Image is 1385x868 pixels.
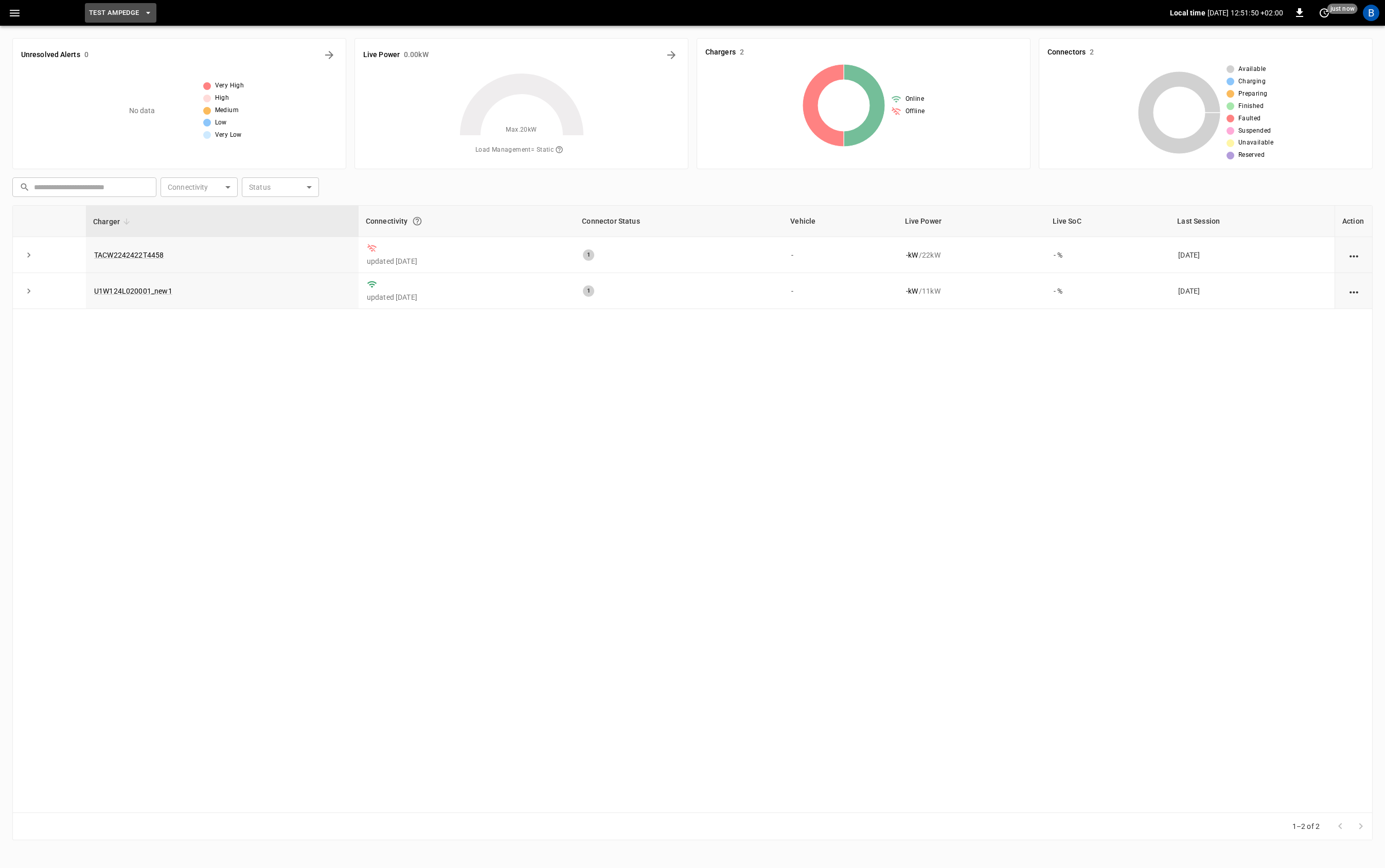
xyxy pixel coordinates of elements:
span: Preparing [1238,89,1268,99]
h6: Live Power [363,49,400,61]
span: Load Management = Static [475,141,567,159]
a: TACW2242422T4458 [94,251,164,259]
h6: Connectors [1047,47,1086,58]
button: Connection between the charger and our software. [408,212,427,230]
div: action cell options [1347,286,1360,296]
button: set refresh interval [1316,5,1333,21]
h6: Chargers [705,47,736,58]
div: / 22 kW [906,250,1037,260]
td: - % [1045,237,1170,273]
span: Faulted [1238,114,1261,124]
p: Local time [1170,8,1205,18]
span: Very High [215,81,244,91]
button: test AmpEdge [85,3,156,23]
td: - [783,237,897,273]
div: 1 [583,249,594,261]
span: Suspended [1238,126,1271,136]
span: Unavailable [1238,138,1273,148]
th: Live SoC [1045,206,1170,237]
button: expand row [21,247,37,263]
p: updated [DATE] [367,256,567,266]
th: Action [1335,206,1372,237]
span: Online [905,94,924,104]
span: Medium [215,105,239,116]
td: - [783,273,897,309]
th: Live Power [898,206,1045,237]
button: All Alerts [321,47,338,63]
p: [DATE] 12:51:50 +02:00 [1208,8,1283,18]
th: Connector Status [575,206,783,237]
button: expand row [21,283,37,299]
h6: 2 [1090,47,1094,58]
span: Offline [905,106,925,117]
button: Energy Overview [663,47,680,63]
span: Low [215,118,227,128]
span: Charger [93,215,133,228]
span: Finished [1238,101,1264,112]
span: Max. 20 kW [506,125,537,135]
span: Available [1238,64,1266,75]
span: Charging [1238,77,1266,87]
th: Last Session [1170,206,1335,237]
p: 1–2 of 2 [1292,821,1320,831]
th: Vehicle [783,206,897,237]
p: No data [129,105,155,116]
span: High [215,93,229,103]
h6: 0 [84,49,88,61]
span: test AmpEdge [89,7,139,19]
td: - % [1045,273,1170,309]
td: [DATE] [1170,237,1335,273]
div: Connectivity [366,212,568,230]
span: Very Low [215,130,242,140]
p: updated [DATE] [367,292,567,302]
span: just now [1327,4,1358,14]
span: Reserved [1238,150,1265,160]
button: The system is using AmpEdge-configured limits for static load managment. Depending on your config... [551,141,567,159]
div: action cell options [1347,250,1360,260]
p: - kW [906,286,918,296]
h6: 0.00 kW [404,49,429,61]
div: profile-icon [1363,5,1379,21]
div: / 11 kW [906,286,1037,296]
p: - kW [906,250,918,260]
h6: 2 [740,47,744,58]
h6: Unresolved Alerts [21,49,80,61]
div: 1 [583,285,594,297]
td: [DATE] [1170,273,1335,309]
a: U1W124L020001_new1 [94,287,172,295]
